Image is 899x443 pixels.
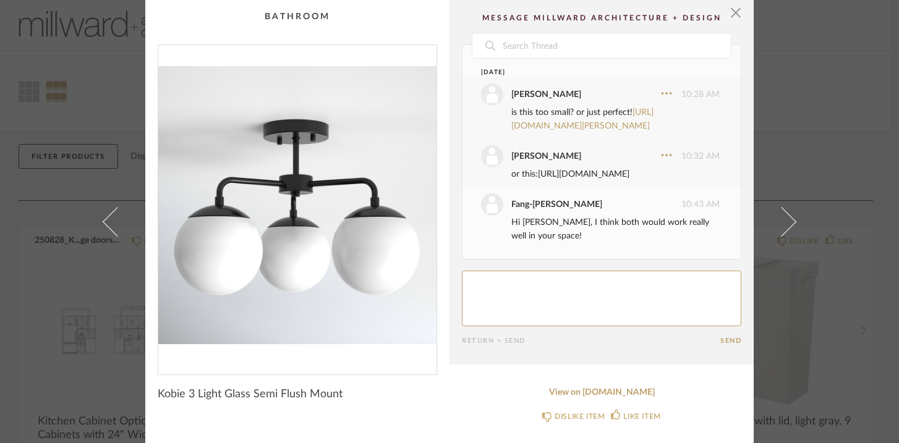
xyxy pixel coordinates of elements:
span: Kobie 3 Light Glass Semi Flush Mount [158,387,343,401]
div: [DATE] [481,68,697,77]
div: 10:43 AM [481,193,720,216]
a: View on [DOMAIN_NAME] [462,387,741,398]
img: a38c0ac1-a041-4709-bb12-d3bbebf73e83_1000x1000.jpg [158,45,437,365]
button: Send [720,337,741,345]
div: DISLIKE ITEM [555,410,605,423]
a: [URL][DOMAIN_NAME] [538,170,629,179]
input: Search Thread [501,33,731,58]
div: 10:28 AM [481,83,720,106]
div: LIKE ITEM [623,410,660,423]
div: or this: [511,167,720,181]
div: [PERSON_NAME] [511,150,581,163]
div: 10:32 AM [481,145,720,167]
div: is this too small? or just perfect! [511,106,720,133]
div: [PERSON_NAME] [511,88,581,101]
div: Fang-[PERSON_NAME] [511,198,602,211]
div: 0 [158,45,437,365]
div: Hi [PERSON_NAME], I think both would work really well in your space! [511,216,720,243]
div: Return = Send [462,337,720,345]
